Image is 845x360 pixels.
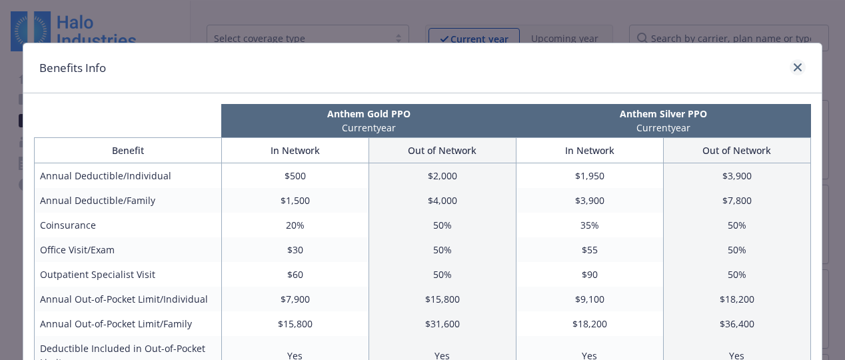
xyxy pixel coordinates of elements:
[663,287,810,311] td: $18,200
[519,121,808,135] p: Current year
[519,107,808,121] p: Anthem Silver PPO
[221,311,369,336] td: $15,800
[663,213,810,237] td: 50%
[221,138,369,163] th: In Network
[369,163,516,189] td: $2,000
[516,262,663,287] td: $90
[663,188,810,213] td: $7,800
[224,107,513,121] p: Anthem Gold PPO
[35,311,222,336] td: Annual Out-of-Pocket Limit/Family
[221,188,369,213] td: $1,500
[663,262,810,287] td: 50%
[516,311,663,336] td: $18,200
[369,311,516,336] td: $31,600
[35,138,222,163] th: Benefit
[35,163,222,189] td: Annual Deductible/Individual
[39,59,106,77] h1: Benefits Info
[34,104,221,137] th: intentionally left blank
[516,213,663,237] td: 35%
[369,213,516,237] td: 50%
[221,163,369,189] td: $500
[369,287,516,311] td: $15,800
[369,138,516,163] th: Out of Network
[35,237,222,262] td: Office Visit/Exam
[790,59,806,75] a: close
[663,138,810,163] th: Out of Network
[516,237,663,262] td: $55
[35,287,222,311] td: Annual Out-of-Pocket Limit/Individual
[369,237,516,262] td: 50%
[35,262,222,287] td: Outpatient Specialist Visit
[221,287,369,311] td: $7,900
[663,163,810,189] td: $3,900
[369,262,516,287] td: 50%
[516,188,663,213] td: $3,900
[663,237,810,262] td: 50%
[663,311,810,336] td: $36,400
[221,213,369,237] td: 20%
[35,188,222,213] td: Annual Deductible/Family
[369,188,516,213] td: $4,000
[516,163,663,189] td: $1,950
[516,138,663,163] th: In Network
[221,262,369,287] td: $60
[221,237,369,262] td: $30
[516,287,663,311] td: $9,100
[35,213,222,237] td: Coinsurance
[224,121,513,135] p: Current year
